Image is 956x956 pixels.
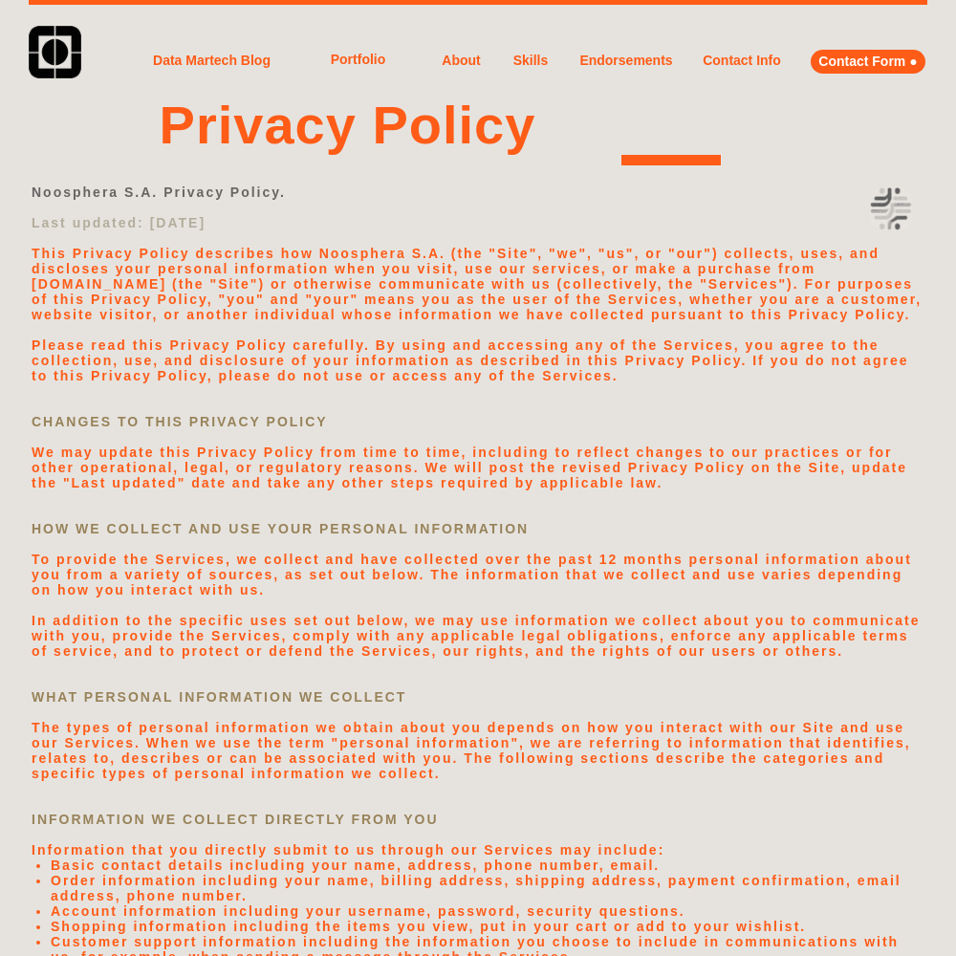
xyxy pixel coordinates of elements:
[811,50,925,74] a: Contact Form ●
[35,96,660,155] h1: Privacy Policy
[32,812,439,827] span: INFORMATION WE COLLECT DIRECTLY FROM YOU
[697,49,787,73] a: Contact Info
[51,858,927,873] li: Basic contact details including your name, address, phone number, email.
[299,39,417,81] a: Portfolio
[32,689,406,705] span: WHAT PERSONAL INFORMATION WE COLLECT
[32,414,328,429] span: CHANGES TO THIS PRIVACY POLICY
[32,215,206,230] span: Last updated: [DATE]
[575,49,678,73] a: Endorsements
[32,521,529,536] span: HOW WE COLLECT AND USE YOUR PERSONAL INFORMATION
[51,919,927,934] li: Shopping information including the items you view, put in your cart or add to your wishlist.
[32,185,286,200] span: Noosphera S.A. Privacy Policy.
[436,49,487,73] a: About
[143,33,280,88] a: Data Martech Blog
[51,903,927,919] li: Account information including your username, password, security questions.
[51,873,927,903] li: Order information including your name, billing address, shipping address, payment confirmation, e...
[506,49,555,73] a: Skills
